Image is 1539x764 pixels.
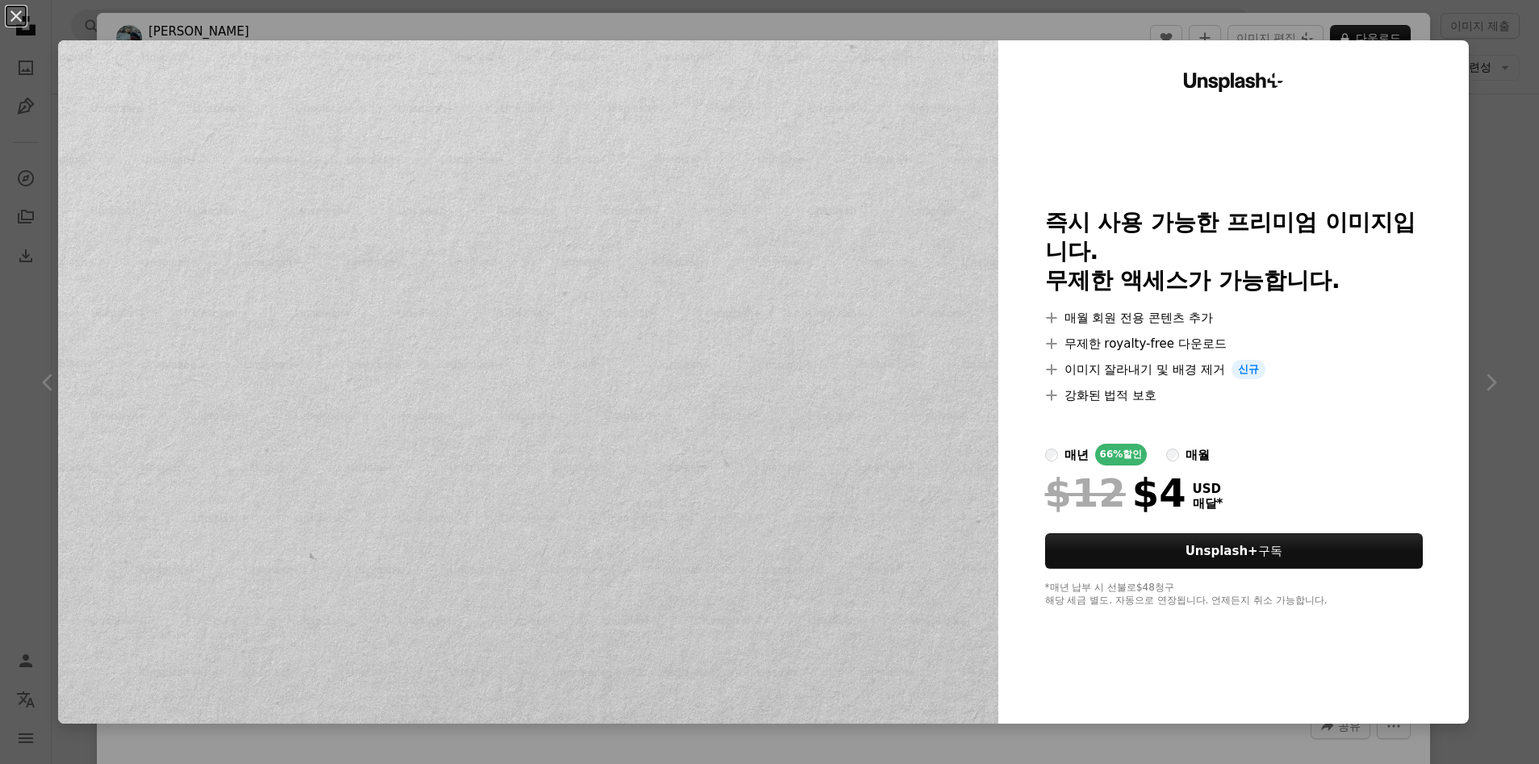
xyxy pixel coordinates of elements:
[1186,445,1210,465] div: 매월
[1045,472,1126,514] span: $12
[1186,544,1258,558] strong: Unsplash+
[1045,472,1186,514] div: $4
[1064,445,1089,465] div: 매년
[1045,334,1423,353] li: 무제한 royalty-free 다운로드
[1045,386,1423,405] li: 강화된 법적 보호
[1166,449,1179,461] input: 매월
[1193,482,1223,496] span: USD
[1045,208,1423,295] h2: 즉시 사용 가능한 프리미엄 이미지입니다. 무제한 액세스가 가능합니다.
[1095,444,1148,465] div: 66% 할인
[1045,582,1423,607] div: *매년 납부 시 선불로 $48 청구 해당 세금 별도. 자동으로 연장됩니다. 언제든지 취소 가능합니다.
[1045,308,1423,328] li: 매월 회원 전용 콘텐츠 추가
[1045,360,1423,379] li: 이미지 잘라내기 및 배경 제거
[1232,360,1265,379] span: 신규
[1045,449,1058,461] input: 매년66%할인
[1045,533,1423,569] button: Unsplash+구독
